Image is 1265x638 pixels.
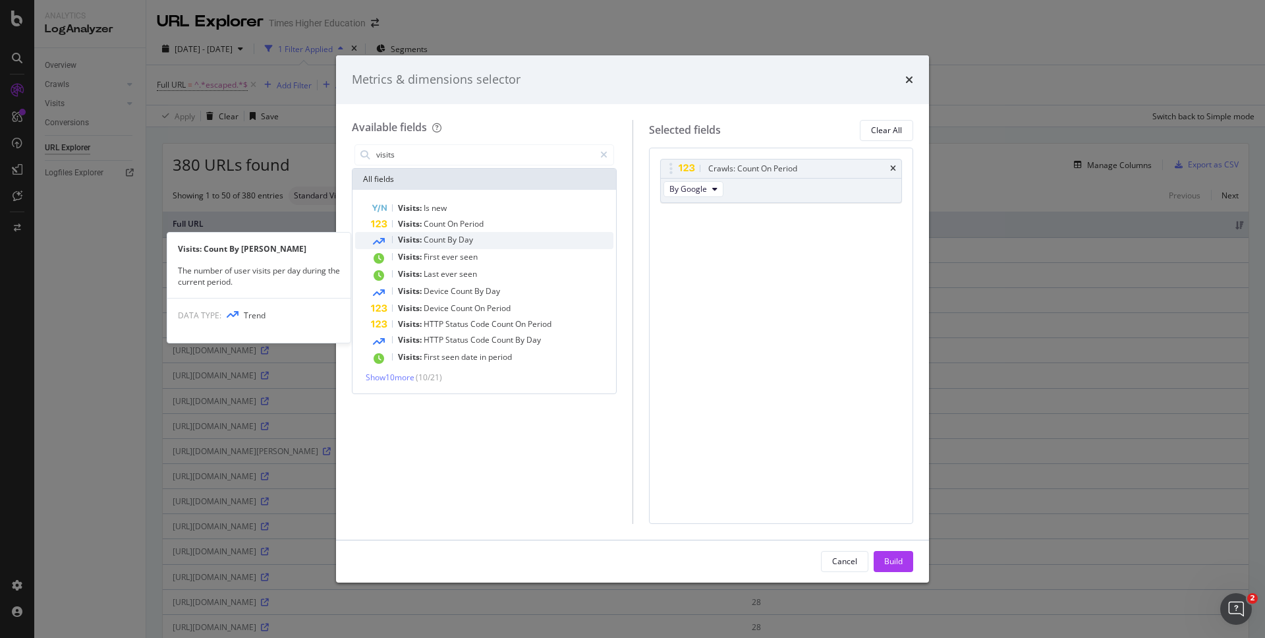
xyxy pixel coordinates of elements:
span: First [424,251,441,262]
span: Count [451,285,474,297]
span: Visits: [398,268,424,279]
span: seen [459,268,477,279]
button: Start recording [84,432,94,442]
div: Visits: Count By [PERSON_NAME] [167,243,351,254]
div: modal [336,55,929,583]
div: All fields [352,169,616,190]
span: Show 10 more [366,372,414,383]
div: Selected fields [649,123,721,138]
span: On [447,218,460,229]
span: 2 [1247,593,1258,604]
span: Count [424,234,447,245]
span: Period [487,303,511,314]
span: ever [441,251,460,262]
span: HTTP [424,334,445,345]
b: Note: [21,275,49,285]
span: Visits: [398,251,424,262]
b: Look for JavaScript Performance Data: [21,45,221,56]
span: Status [445,334,470,345]
div: Customer Support says… [11,361,253,419]
div: Was that helpful?Customer Support • 1h ago [11,361,112,390]
span: Visits: [398,351,424,362]
span: new [432,202,447,214]
span: Last [424,268,441,279]
span: By [447,234,459,245]
button: Clear All [860,120,913,141]
li: URL Details JavaScript tab [31,136,242,149]
h1: Customer Support [64,13,159,22]
b: Project Settings [90,26,173,36]
span: On [515,318,528,330]
button: Cancel [821,551,868,572]
span: Visits: [398,334,424,345]
span: Device [424,303,451,314]
span: Period [528,318,551,330]
div: Metrics & dimensions selector [352,71,520,88]
span: Visits: [398,218,424,229]
div: times [905,71,913,88]
span: HTTP [424,318,445,330]
span: Visits: [398,318,424,330]
div: Was that helpful? [21,368,101,382]
div: Available fields [352,120,427,134]
a: Source reference 9276004: [227,27,237,38]
div: The number of user visits per day during the current period. [167,265,351,287]
div: If JavaScript is enabled in your project, you'll see JavaScript-related performance metrics in: [21,64,242,90]
button: go back [9,5,34,30]
b: Check URL Details: [21,184,119,194]
span: ever [441,268,459,279]
div: Close [231,5,255,29]
div: Clear All [871,125,902,136]
span: Device [424,285,451,297]
li: SiteCrawler's Performance report (including JavaScript load time and crawl resource warnings) [31,96,242,133]
img: Profile image for Customer Support [38,7,59,28]
a: Source reference 9551726: [90,166,100,177]
div: Crawls: Count On PeriodtimesBy Google [660,159,903,203]
span: By Google [669,183,707,194]
span: Status [445,318,470,330]
span: First [424,351,441,362]
span: Count [451,303,474,314]
span: period [488,351,512,362]
span: By [474,285,486,297]
span: Visits: [398,202,424,214]
button: Emoji picker [20,432,31,442]
div: If your project has JavaScript rendering enabled, you'll see a JavaScript report in URL Details t... [21,203,242,268]
span: Day [526,334,541,345]
span: in [480,351,488,362]
span: Count [424,218,447,229]
div: To enable JavaScript crawls for your project initially, you need to send a request to your Accoun... [21,274,242,352]
span: Period [460,218,484,229]
button: Build [874,551,913,572]
span: Is [424,202,432,214]
b: Crawler [181,26,221,36]
span: ( 10 / 21 ) [416,372,442,383]
input: Search by field name [375,145,594,165]
li: Reports filtered with metrics in the JavaScript Crawl folder [31,152,242,177]
span: On [474,303,487,314]
span: Count [492,334,515,345]
a: Source reference 9868926: [231,256,241,267]
span: Count [492,318,515,330]
button: Send a message… [226,426,247,448]
span: seen [441,351,461,362]
span: Day [459,234,473,245]
span: By [515,334,526,345]
div: Build [884,556,903,567]
div: Crawls: Count On Period [708,162,797,175]
div: times [890,165,896,173]
span: Code [470,334,492,345]
span: Visits: [398,303,424,314]
textarea: Message… [11,404,252,426]
div: Cancel [832,556,857,567]
span: seen [460,251,478,262]
span: date [461,351,480,362]
button: Gif picker [42,432,52,442]
button: Home [206,5,231,30]
button: By Google [663,181,723,197]
span: Day [486,285,500,297]
button: Upload attachment [63,432,73,442]
span: Code [470,318,492,330]
div: Customer Support • 1h ago [21,392,131,400]
span: Visits: [398,234,424,245]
